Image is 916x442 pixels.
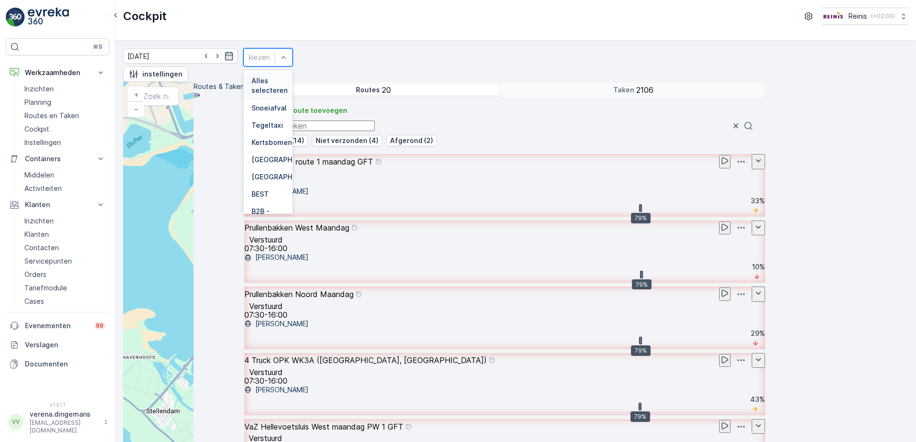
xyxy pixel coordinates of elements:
[375,158,383,166] div: help tooltippictogram
[137,87,179,106] input: Zoek naar taken of een locatie
[24,111,79,121] p: Routes en Taken
[21,268,109,281] a: Orders
[194,82,244,91] p: Routes & Taken
[123,103,194,125] summary: Routestatus
[244,290,354,298] p: Prullenbakken Noord Maandag
[6,402,109,408] span: v 1.51.1
[123,82,194,103] summary: Opdrachtnemer status
[253,319,309,329] p: [PERSON_NAME]
[848,11,867,21] p: Reinis
[25,200,90,210] p: Klanten
[24,297,44,306] p: Cases
[123,66,188,82] button: instellingen
[6,63,109,82] button: Werkzaamheden
[21,109,109,122] a: Routes en Taken
[312,135,382,146] button: Niet verzonden (4)
[6,335,109,354] a: Verslagen
[21,214,109,228] a: Inzichten
[265,106,347,115] p: Ad-hocroute toevoegen
[752,262,765,272] p: 10 %
[822,8,908,25] button: Reinis(+02:00)
[6,409,109,434] button: VVverena.dingemans[EMAIL_ADDRESS][DOMAIN_NAME]
[244,422,403,431] p: VaZ Hellevoetsluis West maandag PW 1 GFT
[28,8,69,27] img: logo_light-DOdMpM7g.png
[252,155,321,165] p: [GEOGRAPHIC_DATA]
[489,356,496,364] div: help tooltippictogram
[252,207,287,226] p: B2B - Papier
[24,270,46,279] p: Orders
[24,256,72,266] p: Servicepunten
[25,68,90,77] p: Werkzaamheden
[252,138,292,147] p: Kertsbomen
[252,121,375,131] input: Routes zoeken
[316,136,378,145] p: Niet verzonden (4)
[129,125,161,133] span: Activiteiten
[6,8,25,27] img: logo
[249,302,283,310] p: Verstuurd
[123,9,167,24] p: Cockpit
[129,88,143,102] a: In zoomen
[244,223,349,232] p: Prullenbakken West Maandag
[25,359,105,369] p: Documenten
[123,48,238,64] input: dd/mm/yyyy
[93,43,103,51] p: ⌘B
[21,96,109,109] a: Planning
[24,184,62,193] p: Activiteiten
[134,90,138,99] span: +
[21,168,109,182] a: Middelen
[252,76,287,95] p: Alles selecteren
[632,279,652,290] div: 79%
[24,98,51,107] p: Planning
[21,228,109,241] a: Klanten
[129,82,194,89] span: Opdrachtnemer status
[25,340,105,350] p: Verslagen
[253,253,309,262] p: [PERSON_NAME]
[751,196,765,206] p: 33 %
[21,122,109,136] a: Cockpit
[871,12,895,20] p: ( +02:00 )
[129,102,143,116] a: Uitzoomen
[30,419,99,434] p: [EMAIL_ADDRESS][DOMAIN_NAME]
[750,395,765,404] p: 43 %
[24,124,49,134] p: Cockpit
[636,86,653,94] p: 2106
[249,235,283,244] p: Verstuurd
[355,290,363,298] div: help tooltippictogram
[252,121,283,130] p: Tegeltaxi
[253,385,309,395] p: [PERSON_NAME]
[24,283,67,293] p: Tariefmodule
[21,254,109,268] a: Servicepunten
[249,368,283,376] p: Verstuurd
[8,414,23,430] div: VV
[390,136,433,145] p: Afgerond (2)
[21,281,109,295] a: Tariefmodule
[252,172,321,182] p: [GEOGRAPHIC_DATA]
[252,189,269,199] p: BEST
[631,345,651,356] div: 79%
[351,224,359,232] div: help tooltippictogram
[24,138,61,147] p: Instellingen
[142,69,183,79] p: instellingen
[24,230,49,239] p: Klanten
[21,136,109,149] a: Instellingen
[386,135,437,146] button: Afgerond (2)
[6,195,109,214] button: Klanten
[134,105,139,113] span: −
[356,85,380,95] p: Routes
[123,125,194,146] summary: Activiteiten
[24,84,54,94] p: Inzichten
[613,85,634,95] p: Taken
[6,149,109,168] button: Containers
[751,329,765,338] p: 29 %
[21,241,109,254] a: Contacten
[244,157,373,166] p: VaZ Rockanje route 1 maandag GFT
[24,216,54,226] p: Inzichten
[96,322,103,330] p: 99
[631,213,651,223] div: 79%
[244,310,287,319] p: 07:30-16:00
[30,409,99,419] p: verena.dingemans
[244,376,287,385] p: 07:30-16:00
[822,11,845,22] img: Reinis-Logo-Vrijstaand_Tekengebied-1-copy2_aBO4n7j.png
[630,411,650,422] div: 79%
[6,354,109,374] a: Documenten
